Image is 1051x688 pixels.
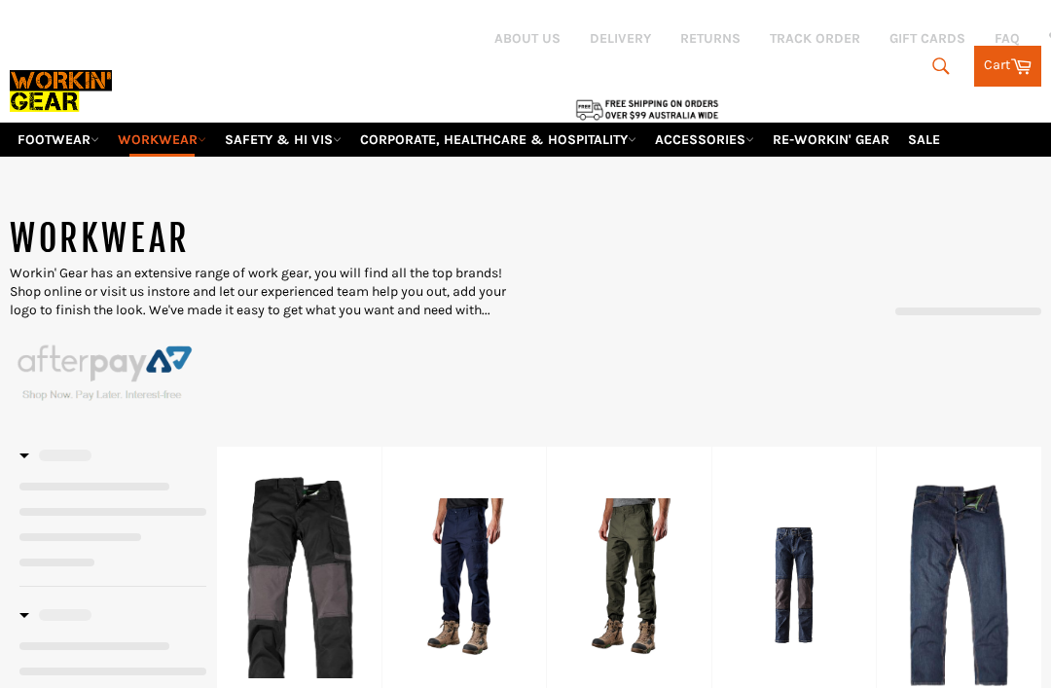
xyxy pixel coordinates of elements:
[571,498,687,671] img: FXD WP◆4 Stretch Cuffed Pants - 4 Great Colours - Workin' Gear
[10,215,525,264] h1: WORKWEAR
[680,29,741,48] a: RETURNS
[770,29,860,48] a: TRACK ORDER
[352,123,644,157] a: CORPORATE, HEALTHCARE & HOSPITALITY
[995,29,1020,48] a: FAQ
[217,123,349,157] a: SAFETY & HI VIS
[765,123,897,157] a: RE-WORKIN' GEAR
[574,97,720,122] img: Flat $9.95 shipping Australia wide
[647,123,762,157] a: ACCESSORIES
[10,264,525,320] p: Workin' Gear has an extensive range of work gear, you will find all the top brands! Shop online o...
[494,29,561,48] a: ABOUT US
[974,46,1041,87] a: Cart
[407,498,523,671] img: FXD WP◆3 Stretch Cargo Pants - 4 Great Colours - Workin' Gear
[900,123,948,157] a: SALE
[110,123,214,157] a: WORKWEAR
[901,485,1017,686] img: FXD WD◆2 Work Denim - Workin' Gear
[10,63,112,119] img: Workin Gear leaders in Workwear, Safety Boots, PPE, Uniforms. Australia's No.1 in Workwear
[10,123,107,157] a: FOOTWEAR
[590,29,651,48] a: DELIVERY
[737,527,852,643] img: FXD WD◆1 Work Denim with knee pad pockets - Workin' Gear
[889,29,965,48] a: GIFT CARDS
